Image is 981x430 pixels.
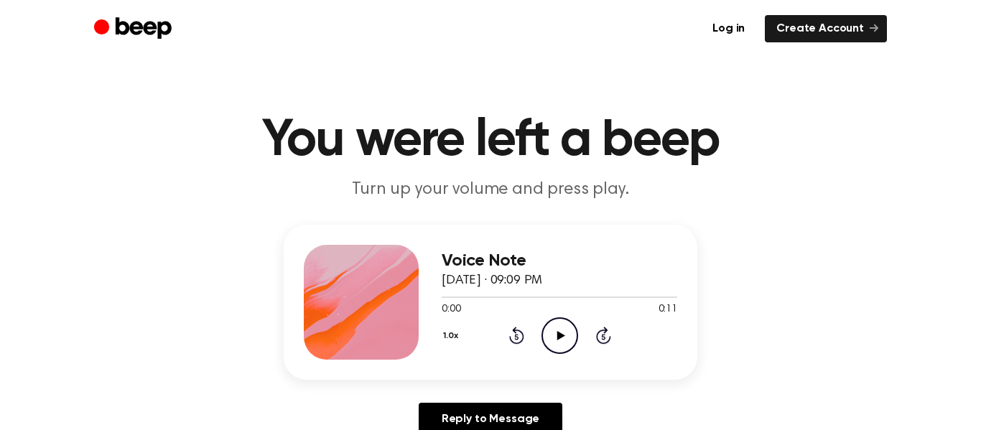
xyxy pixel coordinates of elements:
span: 0:11 [659,302,677,317]
button: 1.0x [442,324,464,348]
a: Create Account [765,15,887,42]
h3: Voice Note [442,251,677,271]
a: Log in [701,15,756,42]
span: [DATE] · 09:09 PM [442,274,542,287]
span: 0:00 [442,302,460,317]
h1: You were left a beep [123,115,858,167]
p: Turn up your volume and press play. [215,178,766,202]
a: Beep [94,15,175,43]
